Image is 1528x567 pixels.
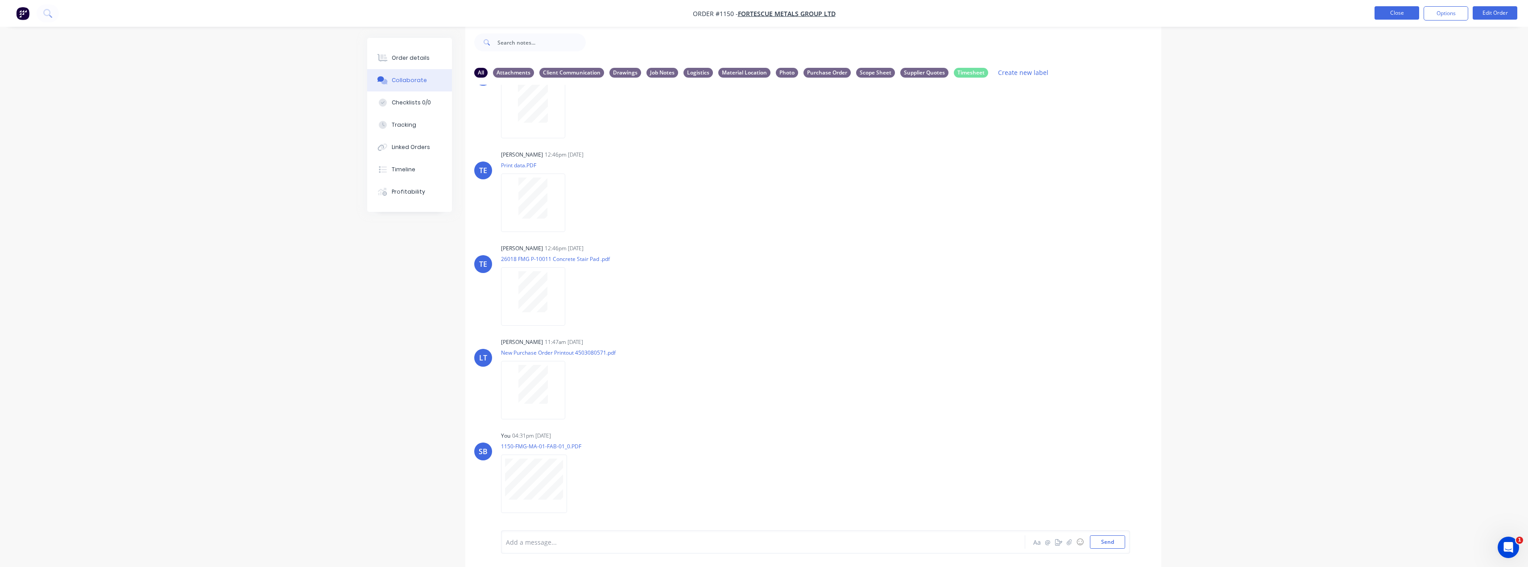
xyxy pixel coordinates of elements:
button: Send [1090,535,1125,549]
p: 1150-FMG-MA-01-FAB-01_0.PDF [501,443,581,450]
div: Timesheet [954,68,988,78]
button: @ [1043,537,1053,547]
div: Job Notes [646,68,678,78]
button: Create new label [994,66,1053,79]
div: Scope Sheet [856,68,895,78]
div: Material Location [718,68,770,78]
div: Attachments [493,68,534,78]
div: Profitability [392,188,425,196]
div: Order details [392,54,430,62]
input: Search notes... [497,33,586,51]
div: All [474,68,488,78]
span: Order #1150 - [693,9,738,18]
div: [PERSON_NAME] [501,151,543,159]
div: Timeline [392,166,415,174]
div: 04:31pm [DATE] [512,432,551,440]
button: Close [1375,6,1419,20]
button: Linked Orders [367,136,452,158]
div: TE [479,165,487,176]
div: TE [479,259,487,269]
div: You [501,432,510,440]
div: Purchase Order [803,68,851,78]
button: Profitability [367,181,452,203]
div: Photo [776,68,798,78]
div: SB [479,446,488,457]
div: Checklists 0/0 [392,99,431,107]
button: Checklists 0/0 [367,91,452,114]
button: Order details [367,47,452,69]
div: LT [479,352,487,363]
div: 12:46pm [DATE] [545,151,584,159]
button: Aa [1032,537,1043,547]
p: New Purchase Order Printout 4503080571.pdf [501,349,616,356]
div: Supplier Quotes [900,68,948,78]
iframe: Intercom live chat [1498,537,1519,558]
div: [PERSON_NAME] [501,338,543,346]
p: Print data.PDF [501,161,574,169]
div: Client Communication [539,68,604,78]
div: Tracking [392,121,416,129]
button: Options [1424,6,1468,21]
button: Timeline [367,158,452,181]
a: FORTESCUE METALS GROUP LTD [738,9,836,18]
div: Collaborate [392,76,427,84]
div: [PERSON_NAME] [501,244,543,252]
button: ☺ [1075,537,1085,547]
div: Linked Orders [392,143,430,151]
button: Edit Order [1473,6,1517,20]
p: 26018 FMG P-10011 Concrete Stair Pad .pdf [501,255,610,263]
div: Logistics [683,68,713,78]
span: 1 [1516,537,1523,544]
div: 11:47am [DATE] [545,338,583,346]
div: Drawings [609,68,641,78]
div: 12:46pm [DATE] [545,244,584,252]
button: Tracking [367,114,452,136]
img: Factory [16,7,29,20]
button: Collaborate [367,69,452,91]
